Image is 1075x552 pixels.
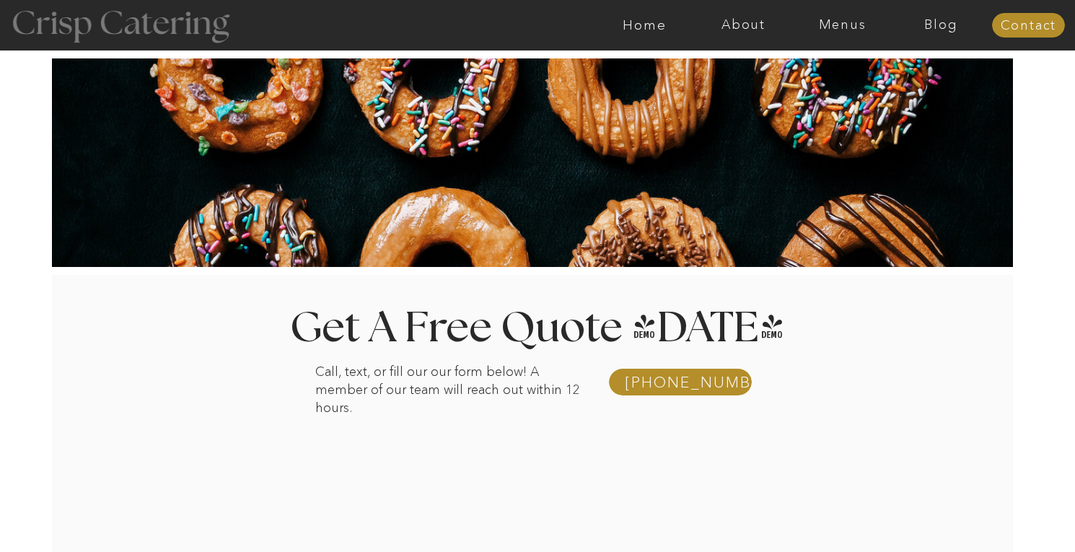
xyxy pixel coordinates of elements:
[625,374,740,390] a: [PHONE_NUMBER]
[992,19,1065,33] a: Contact
[694,18,793,32] a: About
[253,307,822,350] h1: Get A Free Quote [DATE]
[595,18,694,32] a: Home
[315,363,589,377] p: Call, text, or fill our our form below! A member of our team will reach out within 12 hours.
[793,18,892,32] a: Menus
[892,18,991,32] a: Blog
